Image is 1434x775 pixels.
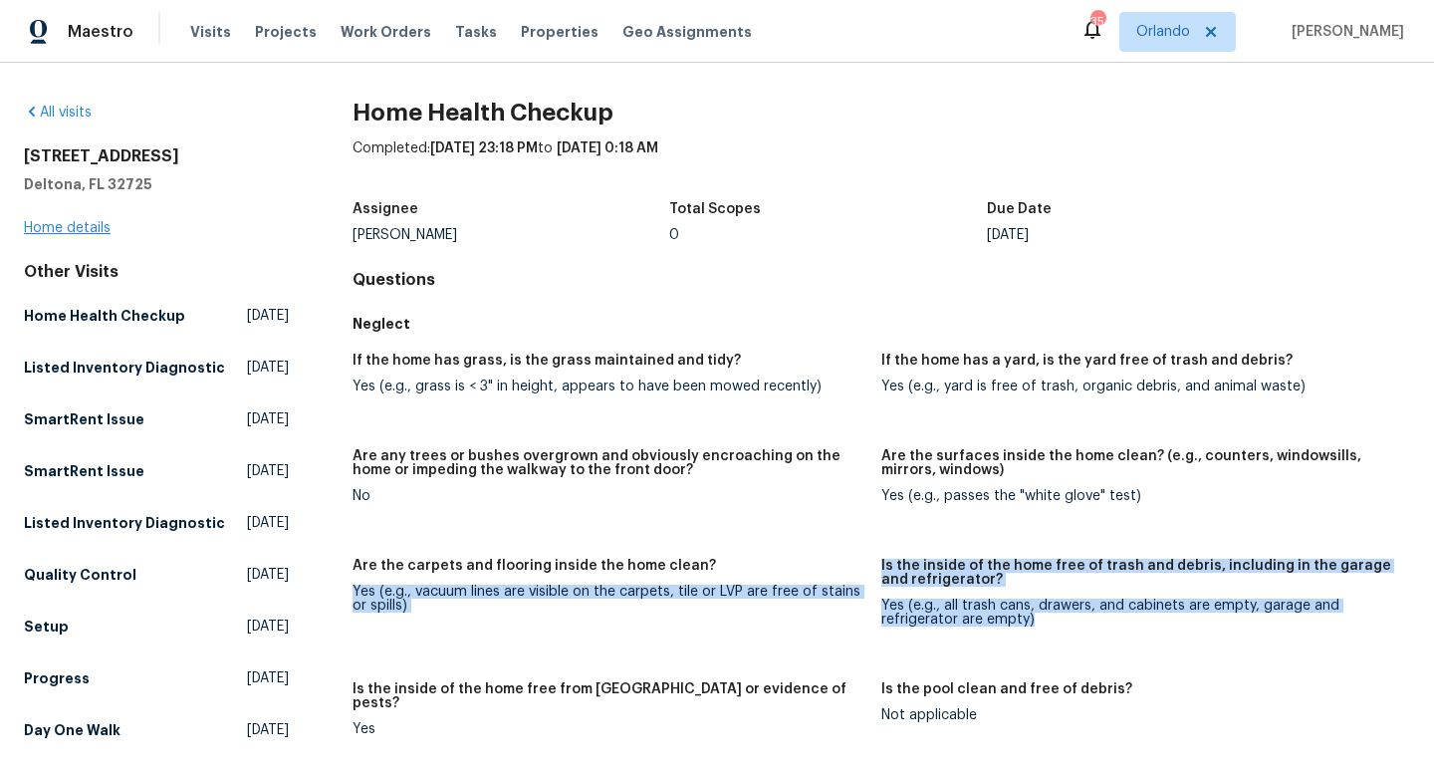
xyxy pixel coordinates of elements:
div: Yes (e.g., all trash cans, drawers, and cabinets are empty, garage and refrigerator are empty) [881,599,1394,627]
div: Not applicable [881,708,1394,722]
span: [PERSON_NAME] [1284,22,1404,42]
a: All visits [24,106,92,120]
span: Visits [190,22,231,42]
span: [DATE] [247,565,289,585]
h5: Is the inside of the home free from [GEOGRAPHIC_DATA] or evidence of pests? [353,682,865,710]
a: Home details [24,221,111,235]
a: Home Health Checkup[DATE] [24,298,289,334]
span: [DATE] [247,513,289,533]
h5: SmartRent Issue [24,461,144,481]
span: [DATE] [247,617,289,637]
h5: Listed Inventory Diagnostic [24,513,225,533]
div: 0 [669,228,987,242]
a: Listed Inventory Diagnostic[DATE] [24,350,289,386]
span: Geo Assignments [622,22,752,42]
div: 35 [1090,12,1104,32]
span: Tasks [455,25,497,39]
a: Progress[DATE] [24,660,289,696]
h5: Home Health Checkup [24,306,185,326]
span: Maestro [68,22,133,42]
h5: Are the carpets and flooring inside the home clean? [353,559,716,573]
h5: Is the pool clean and free of debris? [881,682,1132,696]
h5: Listed Inventory Diagnostic [24,358,225,378]
a: SmartRent Issue[DATE] [24,453,289,489]
span: [DATE] [247,461,289,481]
div: Completed: to [353,138,1410,190]
h5: Deltona, FL 32725 [24,174,289,194]
span: [DATE] [247,409,289,429]
h2: Home Health Checkup [353,103,1410,123]
div: Yes (e.g., yard is free of trash, organic debris, and animal waste) [881,380,1394,393]
span: Properties [521,22,598,42]
span: Work Orders [341,22,431,42]
h4: Questions [353,270,1410,290]
span: Orlando [1136,22,1190,42]
a: Listed Inventory Diagnostic[DATE] [24,505,289,541]
h5: Setup [24,617,69,637]
h2: [STREET_ADDRESS] [24,146,289,166]
span: [DATE] [247,306,289,326]
div: Yes (e.g., passes the "white glove" test) [881,489,1394,503]
h5: Is the inside of the home free of trash and debris, including in the garage and refrigerator? [881,559,1394,587]
div: Other Visits [24,262,289,282]
h5: Due Date [987,202,1052,216]
h5: Progress [24,668,90,688]
span: [DATE] [247,668,289,688]
h5: Are the surfaces inside the home clean? (e.g., counters, windowsills, mirrors, windows) [881,449,1394,477]
a: SmartRent Issue[DATE] [24,401,289,437]
span: [DATE] 23:18 PM [430,141,538,155]
h5: Assignee [353,202,418,216]
span: [DATE] 0:18 AM [557,141,658,155]
h5: Day One Walk [24,720,120,740]
a: Setup[DATE] [24,609,289,645]
span: [DATE] [247,720,289,740]
div: [DATE] [987,228,1305,242]
div: Yes [353,722,865,736]
a: Quality Control[DATE] [24,557,289,593]
h5: Are any trees or bushes overgrown and obviously encroaching on the home or impeding the walkway t... [353,449,865,477]
h5: If the home has a yard, is the yard free of trash and debris? [881,354,1293,368]
h5: Total Scopes [669,202,761,216]
span: [DATE] [247,358,289,378]
div: No [353,489,865,503]
div: Yes (e.g., vacuum lines are visible on the carpets, tile or LVP are free of stains or spills) [353,585,865,613]
h5: If the home has grass, is the grass maintained and tidy? [353,354,741,368]
span: Projects [255,22,317,42]
div: Yes (e.g., grass is < 3" in height, appears to have been mowed recently) [353,380,865,393]
h5: Quality Control [24,565,136,585]
h5: SmartRent Issue [24,409,144,429]
div: [PERSON_NAME] [353,228,670,242]
a: Day One Walk[DATE] [24,712,289,748]
h5: Neglect [353,314,1410,334]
